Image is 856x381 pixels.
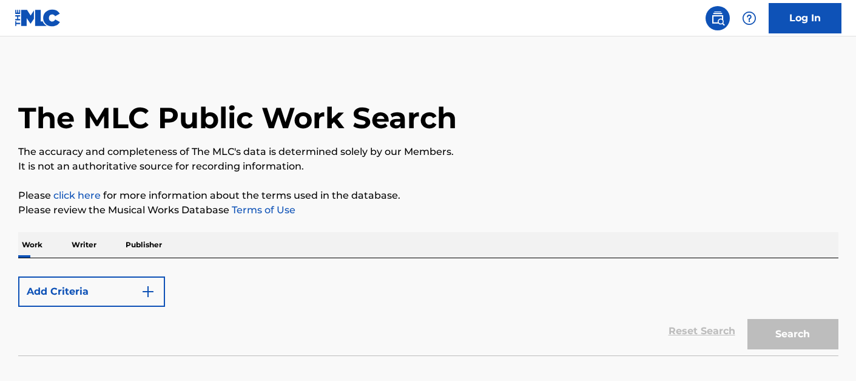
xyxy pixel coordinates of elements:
[18,203,838,218] p: Please review the Musical Works Database
[18,270,838,355] form: Search Form
[53,190,101,201] a: click here
[229,204,295,216] a: Terms of Use
[769,3,841,33] a: Log In
[18,188,838,203] p: Please for more information about the terms used in the database.
[122,232,166,258] p: Publisher
[18,100,457,136] h1: The MLC Public Work Search
[18,276,165,307] button: Add Criteria
[710,11,725,26] img: search
[18,159,838,174] p: It is not an authoritative source for recording information.
[18,145,838,159] p: The accuracy and completeness of The MLC's data is determined solely by our Members.
[15,9,61,27] img: MLC Logo
[68,232,100,258] p: Writer
[737,6,761,30] div: Help
[742,11,757,26] img: help
[18,232,46,258] p: Work
[141,284,155,299] img: 9d2ae6d4665cec9f34b9.svg
[706,6,730,30] a: Public Search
